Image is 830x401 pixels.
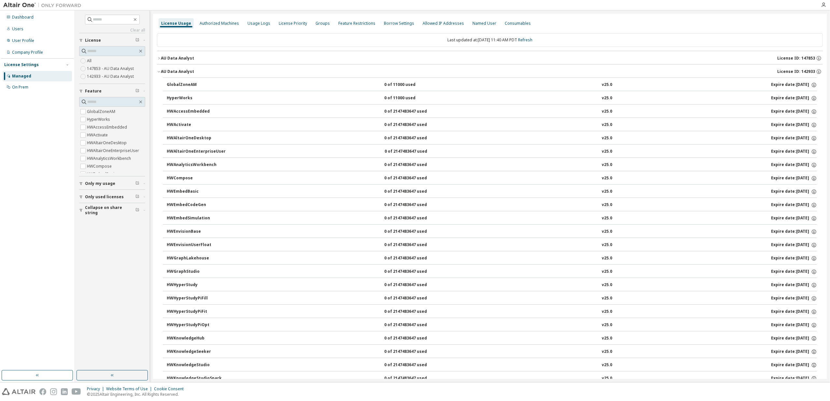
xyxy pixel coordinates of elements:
[602,109,612,115] div: v25.0
[85,89,102,94] span: Feature
[87,147,140,155] label: HWAltairOneEnterpriseUser
[167,265,817,279] button: HWGraphStudio0 of 2147483647 usedv25.0Expire date:[DATE]
[167,109,225,115] div: HWAccessEmbedded
[167,135,225,141] div: HWAltairOneDesktop
[167,349,225,355] div: HWKnowledgeSeeker
[167,229,225,235] div: HWEnvisionBase
[87,131,109,139] label: HWActivate
[79,28,145,33] a: Clear all
[167,104,817,119] button: HWAccessEmbedded0 of 2147483647 usedv25.0Expire date:[DATE]
[167,162,225,168] div: HWAnalyticsWorkbench
[167,278,817,292] button: HWHyperStudy0 of 2147483647 usedv25.0Expire date:[DATE]
[87,155,132,162] label: HWAnalyticsWorkbench
[771,202,817,208] div: Expire date: [DATE]
[771,309,817,315] div: Expire date: [DATE]
[167,185,817,199] button: HWEmbedBasic0 of 2147483647 usedv25.0Expire date:[DATE]
[384,109,443,115] div: 0 of 2147483647 used
[167,145,817,159] button: HWAltairOneEnterpriseUser0 of 2147483647 usedv25.0Expire date:[DATE]
[167,189,225,195] div: HWEmbedBasic
[167,238,817,252] button: HWEnvisionUserFloat0 of 2147483647 usedv25.0Expire date:[DATE]
[384,229,443,235] div: 0 of 2147483647 used
[167,175,225,181] div: HWCompose
[87,73,135,80] label: 142933 - AU Data Analyst
[602,122,612,128] div: v25.0
[167,78,817,92] button: GlobalZoneAM0 of 11000 usedv25.0Expire date:[DATE]
[167,305,817,319] button: HWHyperStudyPiFit0 of 2147483647 usedv25.0Expire date:[DATE]
[602,82,612,88] div: v25.0
[602,135,612,141] div: v25.0
[167,82,225,88] div: GlobalZoneAM
[167,282,225,288] div: HWHyperStudy
[771,215,817,221] div: Expire date: [DATE]
[85,38,101,43] span: License
[167,95,225,101] div: HyperWorks
[157,64,823,79] button: AU Data AnalystLicense ID: 142933
[167,122,225,128] div: HWActivate
[2,388,35,395] img: altair_logo.svg
[247,21,270,26] div: Usage Logs
[161,69,194,74] div: AU Data Analyst
[72,388,81,395] img: youtube.svg
[279,21,307,26] div: License Priority
[602,162,612,168] div: v25.0
[472,21,496,26] div: Named User
[602,242,612,248] div: v25.0
[602,349,612,355] div: v25.0
[79,176,145,191] button: Only my usage
[602,149,612,155] div: v25.0
[602,296,612,301] div: v25.0
[154,386,188,392] div: Cookie Consent
[167,371,817,386] button: HWKnowledgeStudioSpark0 of 2147483647 usedv25.0Expire date:[DATE]
[167,198,817,212] button: HWEmbedCodeGen0 of 2147483647 usedv25.0Expire date:[DATE]
[167,211,817,226] button: HWEmbedSimulation0 of 2147483647 usedv25.0Expire date:[DATE]
[87,108,117,116] label: GlobalZoneAM
[384,175,443,181] div: 0 of 2147483647 used
[61,388,68,395] img: linkedin.svg
[87,123,128,131] label: HWAccessEmbedded
[602,362,612,368] div: v25.0
[771,362,817,368] div: Expire date: [DATE]
[777,56,815,61] span: License ID: 147853
[167,358,817,372] button: HWKnowledgeStudio0 of 2147483647 usedv25.0Expire date:[DATE]
[771,256,817,261] div: Expire date: [DATE]
[771,82,817,88] div: Expire date: [DATE]
[135,89,139,94] span: Clear filter
[602,215,612,221] div: v25.0
[505,21,531,26] div: Consumables
[79,84,145,98] button: Feature
[79,190,145,204] button: Only used licenses
[167,291,817,306] button: HWHyperStudyPiFill0 of 2147483647 usedv25.0Expire date:[DATE]
[602,189,612,195] div: v25.0
[384,282,443,288] div: 0 of 2147483647 used
[602,322,612,328] div: v25.0
[771,109,817,115] div: Expire date: [DATE]
[771,95,817,101] div: Expire date: [DATE]
[12,38,34,43] div: User Profile
[384,215,443,221] div: 0 of 2147483647 used
[167,331,817,346] button: HWKnowledgeHub0 of 2147483647 usedv25.0Expire date:[DATE]
[771,175,817,181] div: Expire date: [DATE]
[85,205,135,215] span: Collapse on share string
[167,131,817,145] button: HWAltairOneDesktop0 of 2147483647 usedv25.0Expire date:[DATE]
[771,269,817,275] div: Expire date: [DATE]
[12,26,23,32] div: Users
[771,229,817,235] div: Expire date: [DATE]
[602,95,612,101] div: v25.0
[167,309,225,315] div: HWHyperStudyPiFit
[771,149,817,155] div: Expire date: [DATE]
[384,362,443,368] div: 0 of 2147483647 used
[518,37,532,43] a: Refresh
[79,33,145,48] button: License
[167,256,225,261] div: HWGraphLakehouse
[602,309,612,315] div: v25.0
[167,158,817,172] button: HWAnalyticsWorkbench0 of 2147483647 usedv25.0Expire date:[DATE]
[167,322,225,328] div: HWHyperStudyPiOpt
[384,122,443,128] div: 0 of 2147483647 used
[167,242,225,248] div: HWEnvisionUserFloat
[771,336,817,341] div: Expire date: [DATE]
[85,194,124,200] span: Only used licenses
[167,269,225,275] div: HWGraphStudio
[771,376,817,381] div: Expire date: [DATE]
[4,62,39,67] div: License Settings
[12,50,43,55] div: Company Profile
